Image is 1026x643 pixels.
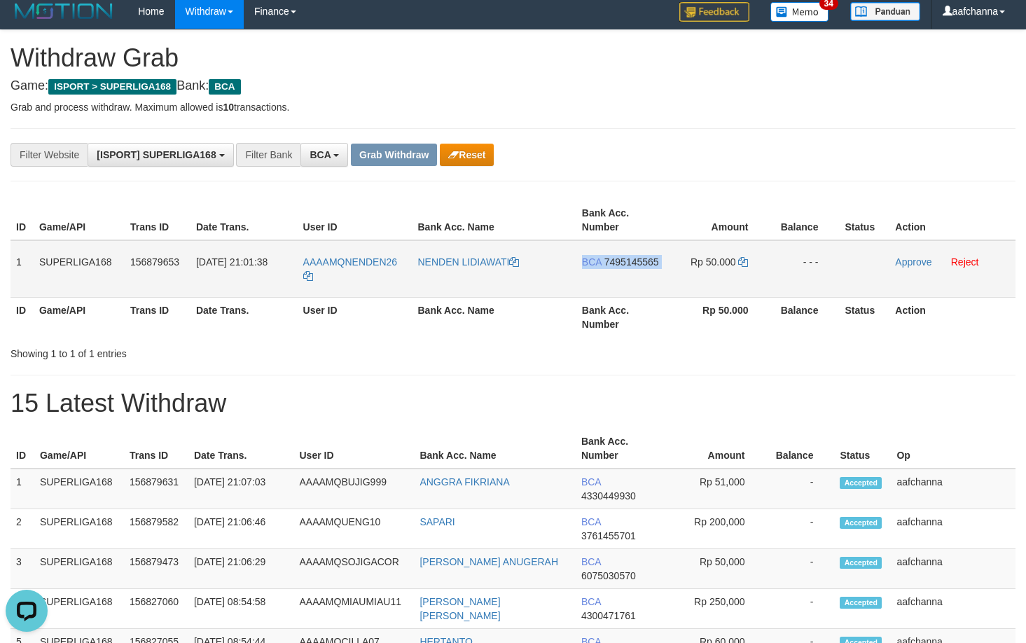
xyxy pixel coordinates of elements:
td: [DATE] 21:07:03 [188,469,294,509]
h1: Withdraw Grab [11,44,1015,72]
span: BCA [581,476,601,488]
th: Trans ID [125,200,190,240]
th: Amount [663,429,766,469]
td: 1 [11,240,34,298]
td: AAAAMQBUJIG999 [293,469,414,509]
span: BCA [581,556,601,567]
td: - - - [769,240,839,298]
th: Trans ID [125,297,190,337]
th: ID [11,429,34,469]
th: Date Trans. [190,200,298,240]
div: Showing 1 to 1 of 1 entries [11,341,417,361]
button: Open LiveChat chat widget [6,6,48,48]
th: Game/API [34,200,125,240]
span: 156879653 [130,256,179,268]
td: 156827060 [124,589,188,629]
th: Balance [769,200,839,240]
td: [DATE] 08:54:58 [188,589,294,629]
td: SUPERLIGA168 [34,240,125,298]
span: Copy 6075030570 to clipboard [581,570,636,581]
td: aafchanna [891,469,1015,509]
td: - [766,549,835,589]
th: Bank Acc. Name [412,297,576,337]
td: SUPERLIGA168 [34,589,124,629]
td: SUPERLIGA168 [34,509,124,549]
span: Copy 3761455701 to clipboard [581,530,636,541]
th: Status [834,429,891,469]
th: User ID [293,429,414,469]
p: Grab and process withdraw. Maximum allowed is transactions. [11,100,1015,114]
span: [ISPORT] SUPERLIGA168 [97,149,216,160]
div: Filter Website [11,143,88,167]
td: SUPERLIGA168 [34,469,124,509]
span: Copy 4300471761 to clipboard [581,610,636,621]
a: ANGGRA FIKRIANA [420,476,509,488]
div: Filter Bank [236,143,300,167]
button: [ISPORT] SUPERLIGA168 [88,143,233,167]
a: NENDEN LIDIAWATI [417,256,519,268]
td: Rp 250,000 [663,589,766,629]
td: 156879582 [124,509,188,549]
a: Approve [895,256,931,268]
td: aafchanna [891,549,1015,589]
strong: 10 [223,102,234,113]
td: AAAAMQUENG10 [293,509,414,549]
span: BCA [581,516,601,527]
td: 2 [11,509,34,549]
img: Button%20Memo.svg [770,2,829,22]
th: Trans ID [124,429,188,469]
span: Copy 7495145565 to clipboard [604,256,659,268]
span: Rp 50.000 [691,256,736,268]
span: AAAAMQNENDEN26 [303,256,398,268]
th: ID [11,297,34,337]
th: Bank Acc. Name [414,429,575,469]
th: Bank Acc. Number [576,200,665,240]
th: User ID [298,200,413,240]
td: - [766,469,835,509]
a: AAAAMQNENDEN26 [303,256,398,282]
th: Rp 50.000 [665,297,770,337]
th: Game/API [34,429,124,469]
th: Date Trans. [190,297,298,337]
img: Feedback.jpg [679,2,749,22]
span: BCA [209,79,240,95]
th: User ID [298,297,413,337]
button: BCA [300,143,348,167]
span: Accepted [840,597,882,609]
td: Rp 51,000 [663,469,766,509]
h1: 15 Latest Withdraw [11,389,1015,417]
td: - [766,589,835,629]
img: MOTION_logo.png [11,1,117,22]
td: 156879631 [124,469,188,509]
img: panduan.png [850,2,920,21]
span: Accepted [840,517,882,529]
td: [DATE] 21:06:29 [188,549,294,589]
td: AAAAMQMIAUMIAU11 [293,589,414,629]
h4: Game: Bank: [11,79,1015,93]
a: [PERSON_NAME] ANUGERAH [420,556,558,567]
td: Rp 50,000 [663,549,766,589]
th: Bank Acc. Number [576,297,665,337]
th: Bank Acc. Name [412,200,576,240]
th: Balance [766,429,835,469]
span: Accepted [840,557,882,569]
th: ID [11,200,34,240]
a: Copy 50000 to clipboard [738,256,748,268]
td: 3 [11,549,34,589]
span: Copy 4330449930 to clipboard [581,490,636,502]
td: aafchanna [891,589,1015,629]
th: Status [839,297,889,337]
th: Game/API [34,297,125,337]
button: Grab Withdraw [351,144,437,166]
span: BCA [310,149,331,160]
td: SUPERLIGA168 [34,549,124,589]
button: Reset [440,144,494,166]
th: Status [839,200,889,240]
th: Action [889,200,1015,240]
a: SAPARI [420,516,455,527]
td: 1 [11,469,34,509]
td: [DATE] 21:06:46 [188,509,294,549]
th: Op [891,429,1015,469]
span: ISPORT > SUPERLIGA168 [48,79,176,95]
th: Date Trans. [188,429,294,469]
